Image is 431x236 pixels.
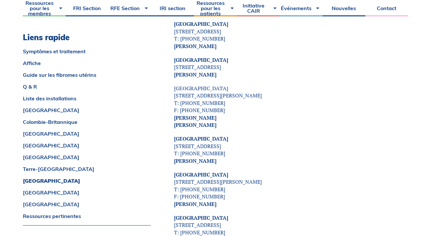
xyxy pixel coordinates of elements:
[23,72,151,77] a: Guide sur les fibromes utérins
[174,56,228,63] a: [GEOGRAPHIC_DATA]
[23,49,151,54] a: Symptômes et traitement
[23,155,151,160] a: [GEOGRAPHIC_DATA]
[23,213,151,219] a: Ressources pertinentes
[23,108,151,113] a: [GEOGRAPHIC_DATA]
[174,71,216,78] strong: [PERSON_NAME]
[23,202,151,207] a: [GEOGRAPHIC_DATA]
[23,84,151,89] a: Q & R
[23,96,151,101] a: Liste des installations
[23,178,151,183] a: [GEOGRAPHIC_DATA]
[174,171,228,178] a: [GEOGRAPHIC_DATA]
[23,60,151,66] a: Affiche
[174,135,228,142] a: [GEOGRAPHIC_DATA]
[174,42,216,50] strong: [PERSON_NAME]
[23,131,151,136] a: [GEOGRAPHIC_DATA]
[23,143,151,148] a: [GEOGRAPHIC_DATA]
[174,20,228,27] a: [GEOGRAPHIC_DATA]
[23,190,151,195] a: [GEOGRAPHIC_DATA]
[174,114,216,128] strong: [PERSON_NAME] [PERSON_NAME]
[174,85,228,92] a: [GEOGRAPHIC_DATA]
[174,157,216,164] strong: [PERSON_NAME]
[174,56,359,78] p: [STREET_ADDRESS]
[174,171,359,208] p: [STREET_ADDRESS][PERSON_NAME] T: [PHONE_NUMBER] F: [PHONE_NUMBER]
[23,33,151,42] h3: Liens rapide
[23,119,151,125] a: Colombie-Britannique
[174,20,359,50] p: [STREET_ADDRESS] T: [PHONE_NUMBER]
[174,214,228,221] a: [GEOGRAPHIC_DATA]
[23,166,151,172] a: Terre-[GEOGRAPHIC_DATA]
[174,200,216,208] strong: [PERSON_NAME]
[174,135,359,164] p: [STREET_ADDRESS] T: [PHONE_NUMBER]
[174,85,359,128] p: [STREET_ADDRESS][PERSON_NAME] T: [PHONE_NUMBER] F: [PHONE_NUMBER]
